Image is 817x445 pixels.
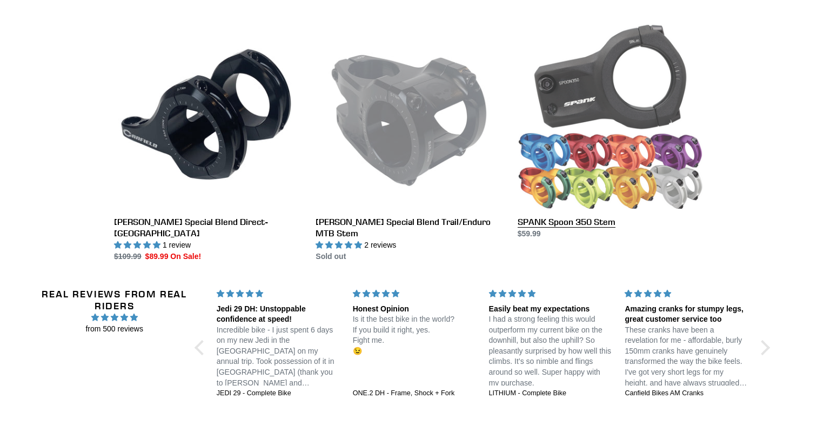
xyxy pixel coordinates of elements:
div: 5 stars [489,288,612,300]
div: Honest Opinion [353,304,476,315]
p: Incredible bike - I just spent 6 days on my new Jedi in the [GEOGRAPHIC_DATA] on my annual trip. ... [217,325,340,389]
div: 5 stars [353,288,476,300]
a: ONE.2 DH - Frame, Shock + Fork [353,389,476,398]
span: 4.96 stars [41,311,188,323]
div: Jedi 29 DH: Unstoppable confidence at speed! [217,304,340,325]
div: 5 stars [217,288,340,300]
p: I had a strong feeling this would outperform my current bike on the downhill, but also the uphill... [489,314,612,388]
div: Easily beat my expectations [489,304,612,315]
a: LITHIUM - Complete Bike [489,389,612,398]
div: 5 stars [625,288,748,300]
div: Amazing cranks for stumpy legs, great customer service too [625,304,748,325]
p: These cranks have been a revelation for me - affordable, burly 150mm cranks have genuinely transf... [625,325,748,389]
a: JEDI 29 - Complete Bike [217,389,340,398]
span: from 500 reviews [41,323,188,335]
h2: Real Reviews from Real Riders [41,288,188,311]
p: Is it the best bike in the world? If you build it right, yes. Fight me. 😉 [353,314,476,356]
a: Canfield Bikes AM Cranks [625,389,748,398]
